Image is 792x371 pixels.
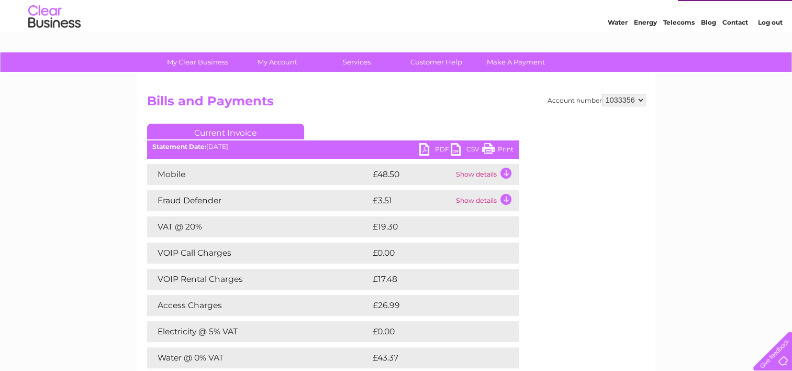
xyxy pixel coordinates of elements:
[152,143,206,150] b: Statement Date:
[634,45,657,52] a: Energy
[473,52,559,72] a: Make A Payment
[147,295,370,316] td: Access Charges
[234,52,320,72] a: My Account
[608,45,628,52] a: Water
[370,243,495,264] td: £0.00
[147,243,370,264] td: VOIP Call Charges
[370,164,453,185] td: £48.50
[314,52,400,72] a: Services
[370,269,497,290] td: £17.48
[757,45,782,52] a: Log out
[147,321,370,342] td: Electricity @ 5% VAT
[154,52,241,72] a: My Clear Business
[147,164,370,185] td: Mobile
[370,216,497,237] td: £19.30
[663,45,695,52] a: Telecoms
[595,5,667,18] a: 0333 014 3131
[147,190,370,211] td: Fraud Defender
[419,143,451,158] a: PDF
[370,321,495,342] td: £0.00
[370,190,453,211] td: £3.51
[147,216,370,237] td: VAT @ 20%
[147,347,370,368] td: Water @ 0% VAT
[722,45,748,52] a: Contact
[393,52,479,72] a: Customer Help
[453,164,519,185] td: Show details
[149,6,644,51] div: Clear Business is a trading name of Verastar Limited (registered in [GEOGRAPHIC_DATA] No. 3667643...
[370,347,497,368] td: £43.37
[147,124,304,139] a: Current Invoice
[370,295,498,316] td: £26.99
[453,190,519,211] td: Show details
[482,143,514,158] a: Print
[701,45,716,52] a: Blog
[147,94,645,114] h2: Bills and Payments
[147,269,370,290] td: VOIP Rental Charges
[451,143,482,158] a: CSV
[28,27,81,59] img: logo.png
[548,94,645,106] div: Account number
[147,143,519,150] div: [DATE]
